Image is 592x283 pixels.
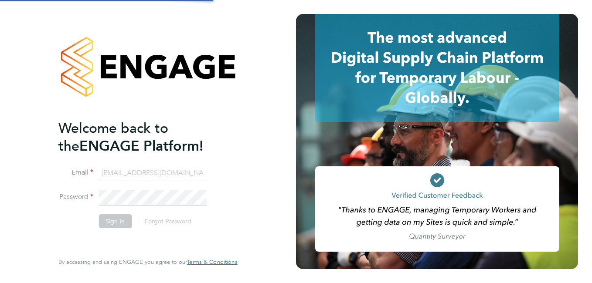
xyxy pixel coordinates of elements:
span: By accessing and using ENGAGE you agree to our [58,258,237,266]
label: Password [58,192,93,202]
span: Terms & Conditions [187,258,237,266]
label: Email [58,168,93,177]
span: Welcome back to the [58,120,168,155]
h2: ENGAGE Platform! [58,119,228,155]
button: Forgot Password [138,214,198,228]
input: Enter your work email... [99,165,206,181]
a: Terms & Conditions [187,259,237,266]
button: Sign In [99,214,132,228]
